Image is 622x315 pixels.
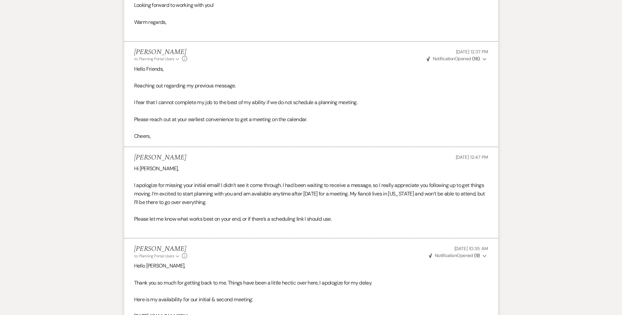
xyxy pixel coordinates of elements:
[472,56,480,62] strong: ( 16 )
[134,56,181,62] button: to: Planning Portal Users
[134,2,214,9] span: Looking forward to working with you!
[134,262,488,270] p: Hello [PERSON_NAME],
[134,253,174,259] span: to: Planning Portal Users
[134,65,488,73] p: Hello Friends,
[456,49,488,55] span: [DATE] 12:37 PM
[134,115,488,124] p: Please reach out at your earliest convenience to get a meeting on the calendar.
[134,164,488,173] p: Hi [PERSON_NAME],
[134,132,488,140] p: Cheers,
[134,253,181,259] button: to: Planning Portal Users
[134,19,167,26] span: Warm regards,
[429,252,480,258] span: Opened
[134,215,488,223] p: Please let me know what works best on your end, or if there’s a scheduling link I should use.
[435,252,457,258] span: Notification
[134,279,488,287] p: Thank you so much for getting back to me. Things have been a little hectic over here, I apologize...
[474,252,480,258] strong: ( 9 )
[134,56,174,62] span: to: Planning Portal Users
[134,295,488,304] p: Here is my availability for our initial & second meeting:
[426,55,488,62] button: NotificationOpened (16)
[134,82,488,90] p: Reaching out regarding my previous message.
[134,154,186,162] h5: [PERSON_NAME]
[134,245,188,253] h5: [PERSON_NAME]
[134,48,188,56] h5: [PERSON_NAME]
[428,252,488,259] button: NotificationOpened (9)
[134,181,488,206] p: I apologize for missing your initial email! I didn’t see it come through. I had been waiting to r...
[433,56,455,62] span: Notification
[454,246,488,251] span: [DATE] 10:35 AM
[134,98,488,107] p: I fear that I cannot complete my job to the best of my ability if we do not schedule a planning m...
[427,56,480,62] span: Opened
[456,154,488,160] span: [DATE] 12:47 PM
